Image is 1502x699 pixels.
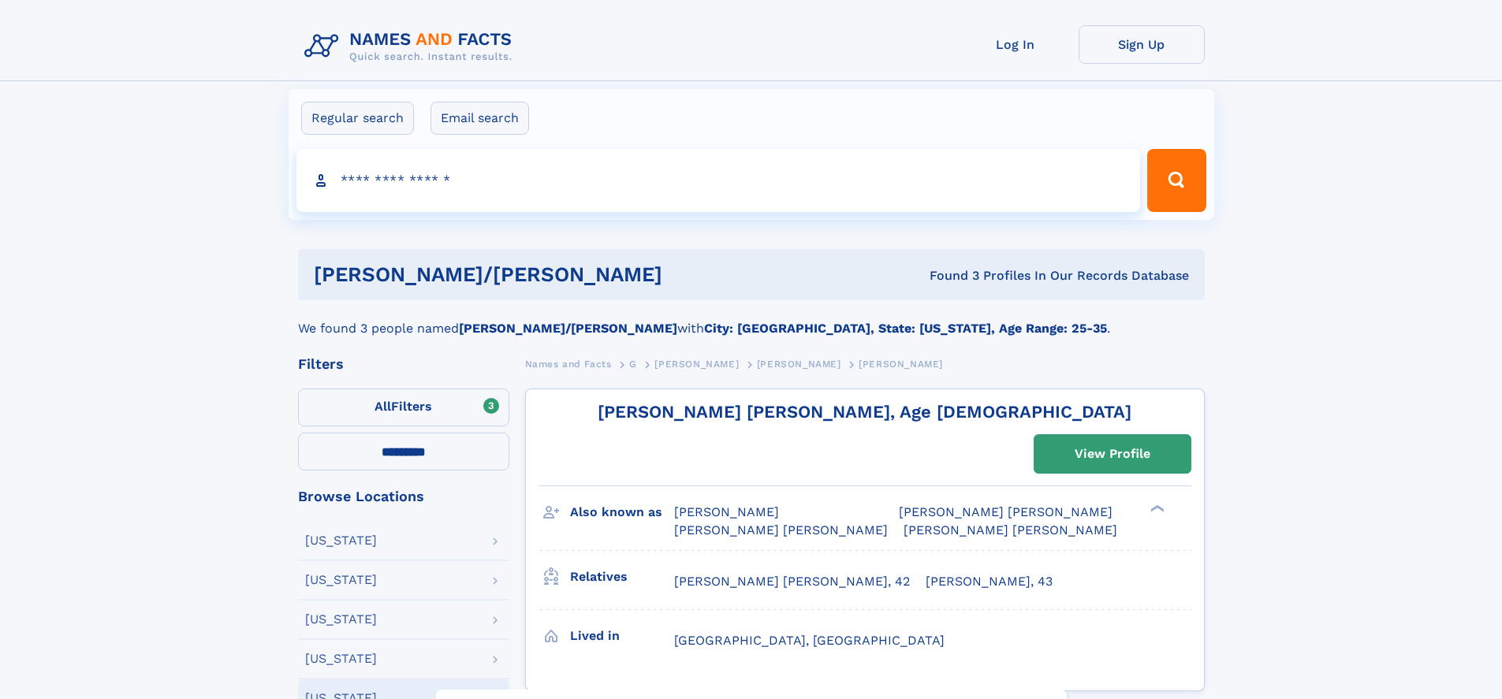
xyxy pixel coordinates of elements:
a: G [629,354,637,374]
div: [US_STATE] [305,534,377,547]
span: [PERSON_NAME] [PERSON_NAME] [899,504,1113,519]
label: Filters [298,389,509,426]
span: [PERSON_NAME] [PERSON_NAME] [904,522,1117,537]
img: Logo Names and Facts [298,25,525,68]
label: Email search [430,102,529,135]
h3: Also known as [570,499,674,526]
span: [PERSON_NAME] [PERSON_NAME] [674,522,888,537]
span: [PERSON_NAME] [757,359,841,370]
span: All [375,399,391,414]
span: [PERSON_NAME] [654,359,739,370]
h3: Relatives [570,563,674,590]
a: Log In [952,25,1079,64]
span: [GEOGRAPHIC_DATA], [GEOGRAPHIC_DATA] [674,633,945,648]
a: Sign Up [1079,25,1205,64]
div: [US_STATE] [305,653,377,665]
div: Found 3 Profiles In Our Records Database [796,267,1189,284]
span: [PERSON_NAME] [859,359,943,370]
div: Filters [298,357,509,371]
input: search input [296,149,1141,212]
a: Names and Facts [525,354,612,374]
div: ❯ [1146,504,1165,514]
a: [PERSON_NAME] [PERSON_NAME], 42 [674,573,910,590]
a: [PERSON_NAME], 43 [926,573,1053,590]
div: Browse Locations [298,489,509,504]
span: G [629,359,637,370]
div: [US_STATE] [305,613,377,626]
h3: Lived in [570,623,674,649]
h1: [PERSON_NAME]/[PERSON_NAME] [314,265,796,284]
b: [PERSON_NAME]/[PERSON_NAME] [459,321,677,336]
a: [PERSON_NAME] [654,354,739,374]
a: [PERSON_NAME] [757,354,841,374]
span: [PERSON_NAME] [674,504,779,519]
a: [PERSON_NAME] [PERSON_NAME], Age [DEMOGRAPHIC_DATA] [598,402,1131,422]
div: We found 3 people named with . [298,300,1205,338]
b: City: [GEOGRAPHIC_DATA], State: [US_STATE], Age Range: 25-35 [704,321,1107,336]
a: View Profile [1034,435,1191,473]
div: View Profile [1075,436,1150,472]
label: Regular search [301,102,414,135]
div: [US_STATE] [305,574,377,586]
button: Search Button [1147,149,1206,212]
